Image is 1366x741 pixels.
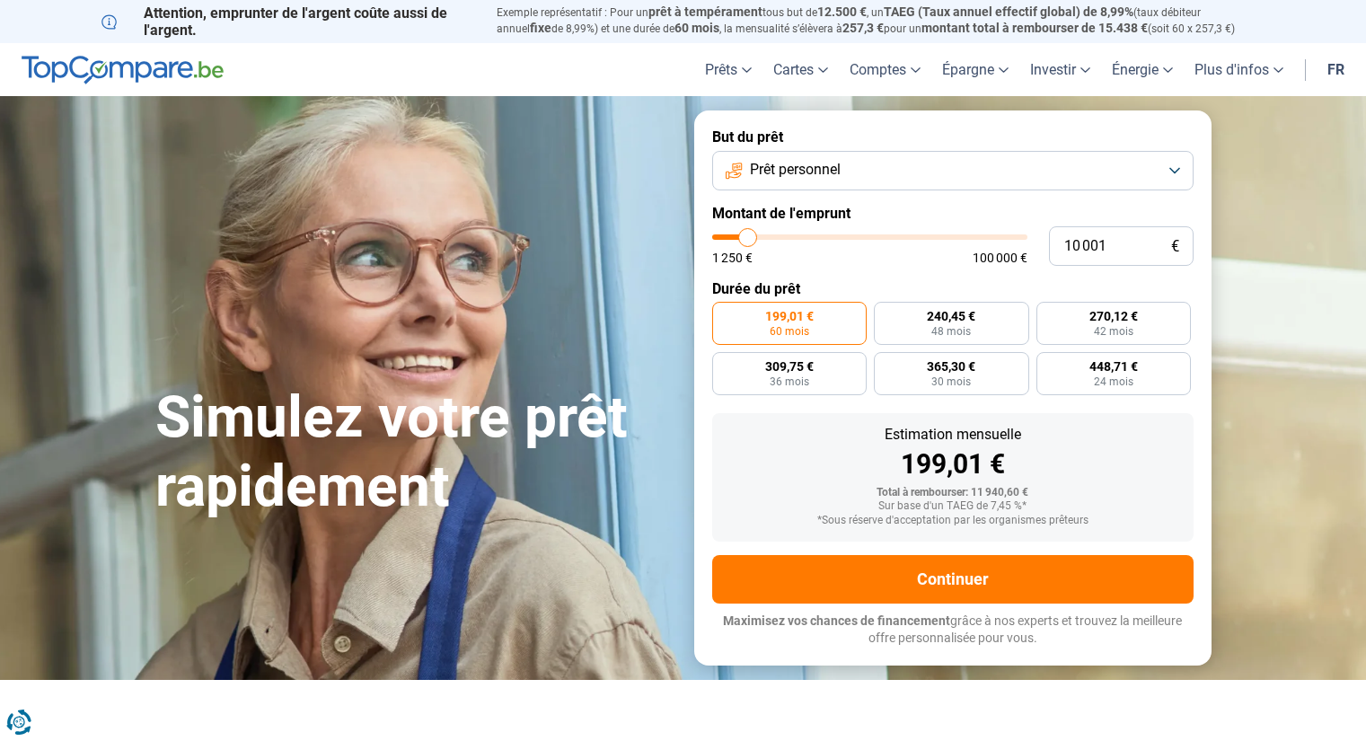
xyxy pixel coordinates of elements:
span: 240,45 € [927,310,975,322]
a: Énergie [1101,43,1184,96]
span: 48 mois [931,326,971,337]
span: 100 000 € [973,251,1027,264]
a: Investir [1019,43,1101,96]
span: 24 mois [1094,376,1133,387]
span: 60 mois [674,21,719,35]
span: prêt à tempérament [648,4,762,19]
p: Exemple représentatif : Pour un tous but de , un (taux débiteur annuel de 8,99%) et une durée de ... [497,4,1265,37]
p: Attention, emprunter de l'argent coûte aussi de l'argent. [101,4,475,39]
span: fixe [530,21,551,35]
label: Durée du prêt [712,280,1194,297]
span: 309,75 € [765,360,814,373]
div: Sur base d'un TAEG de 7,45 %* [727,500,1179,513]
span: 270,12 € [1089,310,1138,322]
button: Continuer [712,555,1194,604]
a: Plus d'infos [1184,43,1294,96]
label: Montant de l'emprunt [712,205,1194,222]
span: 30 mois [931,376,971,387]
div: 199,01 € [727,451,1179,478]
span: 365,30 € [927,360,975,373]
p: grâce à nos experts et trouvez la meilleure offre personnalisée pour vous. [712,613,1194,648]
span: 199,01 € [765,310,814,322]
div: *Sous réserve d'acceptation par les organismes prêteurs [727,515,1179,527]
span: Prêt personnel [750,160,841,180]
span: 257,3 € [842,21,884,35]
h1: Simulez votre prêt rapidement [155,384,673,522]
span: 36 mois [770,376,809,387]
span: TAEG (Taux annuel effectif global) de 8,99% [884,4,1133,19]
a: Prêts [694,43,762,96]
span: € [1171,239,1179,254]
span: 60 mois [770,326,809,337]
a: Comptes [839,43,931,96]
label: But du prêt [712,128,1194,146]
span: 448,71 € [1089,360,1138,373]
span: 12.500 € [817,4,867,19]
img: TopCompare [22,56,224,84]
span: 1 250 € [712,251,753,264]
span: Maximisez vos chances de financement [723,613,950,628]
span: montant total à rembourser de 15.438 € [921,21,1148,35]
a: fr [1317,43,1355,96]
div: Estimation mensuelle [727,428,1179,442]
div: Total à rembourser: 11 940,60 € [727,487,1179,499]
a: Épargne [931,43,1019,96]
span: 42 mois [1094,326,1133,337]
a: Cartes [762,43,839,96]
button: Prêt personnel [712,151,1194,190]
